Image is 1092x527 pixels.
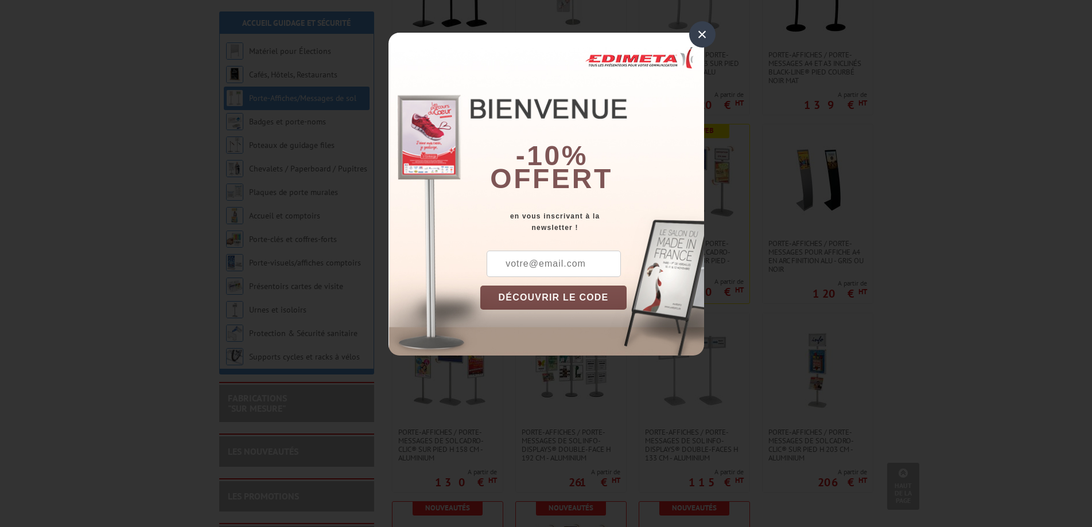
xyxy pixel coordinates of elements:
div: en vous inscrivant à la newsletter ! [480,210,704,233]
b: -10% [516,140,588,171]
input: votre@email.com [487,251,621,277]
button: DÉCOUVRIR LE CODE [480,286,627,310]
font: offert [490,163,613,194]
div: × [689,21,716,48]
